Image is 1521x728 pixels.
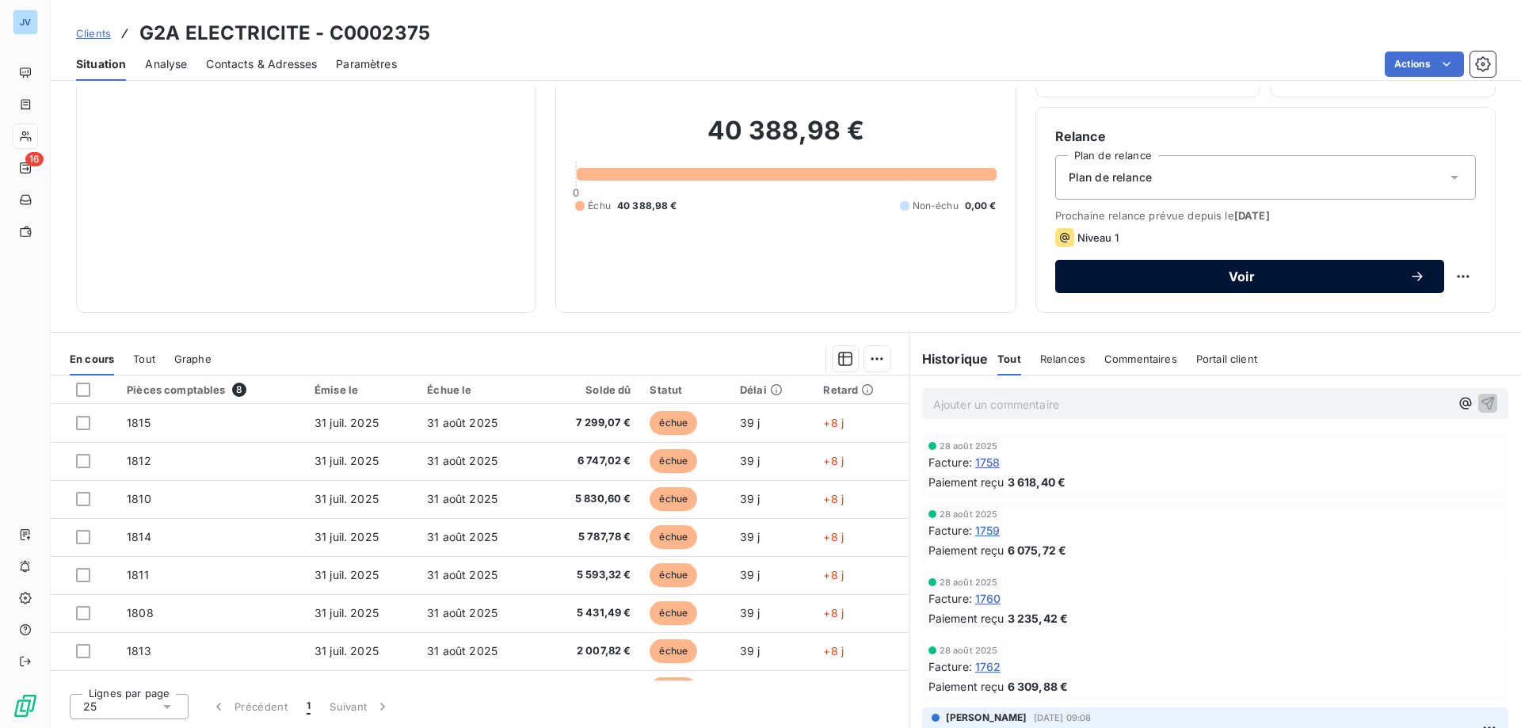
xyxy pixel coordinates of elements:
span: 8 [232,383,246,397]
span: Facture : [928,658,972,675]
h6: Historique [909,349,989,368]
span: 6 309,88 € [1008,678,1069,695]
span: 1815 [127,416,151,429]
span: 1811 [127,568,149,581]
span: 6 075,72 € [1008,542,1067,558]
span: 1759 [975,522,1001,539]
span: 31 juil. 2025 [314,606,379,619]
span: 39 j [740,492,760,505]
div: Solde dû [548,383,631,396]
span: Non-échu [913,199,959,213]
span: échue [650,601,697,625]
span: 2 007,82 € [548,643,631,659]
span: [DATE] 09:08 [1034,713,1092,722]
span: 1812 [127,454,151,467]
button: Actions [1385,51,1464,77]
span: 28 août 2025 [940,441,998,451]
span: Contacts & Adresses [206,56,317,72]
span: Prochaine relance prévue depuis le [1055,209,1476,222]
span: 31 août 2025 [427,530,497,543]
span: Échu [588,199,611,213]
h2: 40 388,98 € [575,115,996,162]
span: 0 [573,186,579,199]
a: Clients [76,25,111,41]
span: Situation [76,56,126,72]
span: échue [650,639,697,663]
span: Voir [1074,270,1409,283]
span: 25 [83,699,97,715]
span: Portail client [1196,353,1257,365]
span: 28 août 2025 [940,509,998,519]
span: échue [650,525,697,549]
button: Voir [1055,260,1444,293]
span: 39 j [740,568,760,581]
span: Facture : [928,590,972,607]
span: 16 [25,152,44,166]
span: Paiement reçu [928,610,1004,627]
span: échue [650,677,697,701]
span: 31 août 2025 [427,454,497,467]
span: [PERSON_NAME] [946,711,1027,725]
iframe: Intercom live chat [1467,674,1505,712]
h3: G2A ELECTRICITE - C0002375 [139,19,430,48]
button: Suivant [320,690,400,723]
span: 5 787,78 € [548,529,631,545]
span: 1813 [127,644,151,657]
span: Commentaires [1104,353,1177,365]
span: +8 j [823,454,844,467]
span: 31 juil. 2025 [314,644,379,657]
span: Relances [1040,353,1085,365]
span: 1762 [975,658,1001,675]
span: 1810 [127,492,151,505]
span: 40 388,98 € [617,199,677,213]
span: échue [650,411,697,435]
div: Retard [823,383,898,396]
div: Statut [650,383,721,396]
div: Émise le [314,383,408,396]
span: 7 299,07 € [548,415,631,431]
span: 31 août 2025 [427,416,497,429]
span: +8 j [823,568,844,581]
span: 28 août 2025 [940,577,998,587]
span: En cours [70,353,114,365]
span: Facture : [928,522,972,539]
span: [DATE] [1234,209,1270,222]
span: +8 j [823,416,844,429]
div: Échue le [427,383,529,396]
span: 39 j [740,606,760,619]
span: 1758 [975,454,1001,471]
h6: Relance [1055,127,1476,146]
span: Paiement reçu [928,678,1004,695]
span: 1808 [127,606,154,619]
span: 31 juil. 2025 [314,416,379,429]
span: Analyse [145,56,187,72]
img: Logo LeanPay [13,693,38,718]
span: Paiement reçu [928,542,1004,558]
span: 5 593,32 € [548,567,631,583]
span: Paiement reçu [928,474,1004,490]
span: 1760 [975,590,1001,607]
span: Paramètres [336,56,397,72]
span: 3 618,40 € [1008,474,1066,490]
button: 1 [297,690,320,723]
span: échue [650,449,697,473]
span: échue [650,487,697,511]
span: Facture : [928,454,972,471]
span: 1814 [127,530,151,543]
span: 31 août 2025 [427,644,497,657]
div: Délai [740,383,804,396]
span: 5 431,49 € [548,605,631,621]
span: Tout [133,353,155,365]
span: 39 j [740,454,760,467]
span: +8 j [823,492,844,505]
button: Précédent [201,690,297,723]
span: 31 juil. 2025 [314,530,379,543]
span: 31 juil. 2025 [314,454,379,467]
div: JV [13,10,38,35]
span: 31 août 2025 [427,492,497,505]
span: échue [650,563,697,587]
span: +8 j [823,644,844,657]
div: Pièces comptables [127,383,295,397]
span: Niveau 1 [1077,231,1119,244]
span: 39 j [740,530,760,543]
